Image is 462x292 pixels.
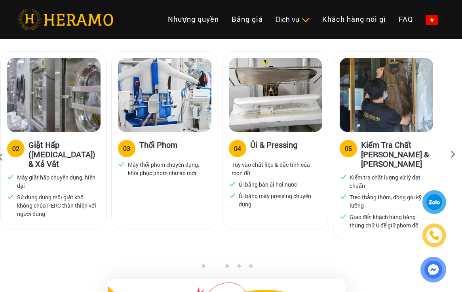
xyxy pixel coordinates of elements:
h3: Giặt Hấp ([MEDICAL_DATA]) & Xả Vắt [29,140,100,168]
img: heramo-quy-trinh-giat-hap-tieu-chuan-buoc-2 [7,58,101,132]
p: Kiểm tra chất lượng xử lý đạt chuẩn [350,173,430,190]
button: 2 [211,264,219,272]
p: Ủi bằng bàn ủi hơi nước [239,180,297,189]
p: Giao đến khách hàng bằng thùng chữ U để giữ phom đồ [350,213,430,229]
img: checked.svg [229,180,236,187]
h3: Ủi & Pressing [250,140,297,156]
img: checked.svg [7,193,14,200]
h3: Kiểm Tra Chất [PERSON_NAME] & [PERSON_NAME] [361,140,432,168]
img: phone-icon [429,230,439,241]
img: vn-flag.png [426,15,438,25]
a: Bảng giá [225,11,269,28]
button: 4 [235,264,243,272]
div: Dịch vụ [276,14,310,25]
img: checked.svg [340,173,347,180]
a: Nhượng quyền [162,11,225,28]
p: Ủi bằng máy pressing chuyên dụng [239,192,319,208]
div: 04 [234,144,241,153]
img: checked.svg [7,173,14,180]
div: 02 [12,144,19,153]
a: FAQ [392,11,419,28]
p: Máy giặt hấp chuyên dụng, hiện đại [17,173,97,190]
img: checked.svg [229,192,236,199]
a: Khách hàng nói gì [316,11,392,28]
img: checked.svg [340,193,347,200]
p: Treo thẳng thớm, đóng gói kỹ lưỡng [350,193,430,210]
p: Máy thổi phom chuyên dụng, khôi phục phom như áo mới [128,160,208,177]
img: heramo-quy-trinh-giat-hap-tieu-chuan-buoc-5 [340,58,433,132]
img: checked.svg [340,213,347,220]
img: checked.svg [118,160,125,168]
button: 5 [247,264,255,272]
p: Sử dụng dung môi giặt khô không chứa PERC thân thiện với người dùng [17,193,97,218]
img: subToggleIcon [301,16,310,24]
button: 1 [199,264,207,272]
img: heramo-logo.png [17,9,113,30]
button: 3 [223,264,231,272]
a: phone-icon [423,224,445,246]
p: Tùy vào chất liệu & đặc tính của món đồ: [232,160,319,177]
img: heramo-quy-trinh-giat-hap-tieu-chuan-buoc-4 [229,58,322,132]
div: 03 [123,144,130,153]
h3: Thổi Phom [139,140,177,156]
img: heramo-quy-trinh-giat-hap-tieu-chuan-buoc-3 [118,58,211,132]
div: 05 [345,144,352,153]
